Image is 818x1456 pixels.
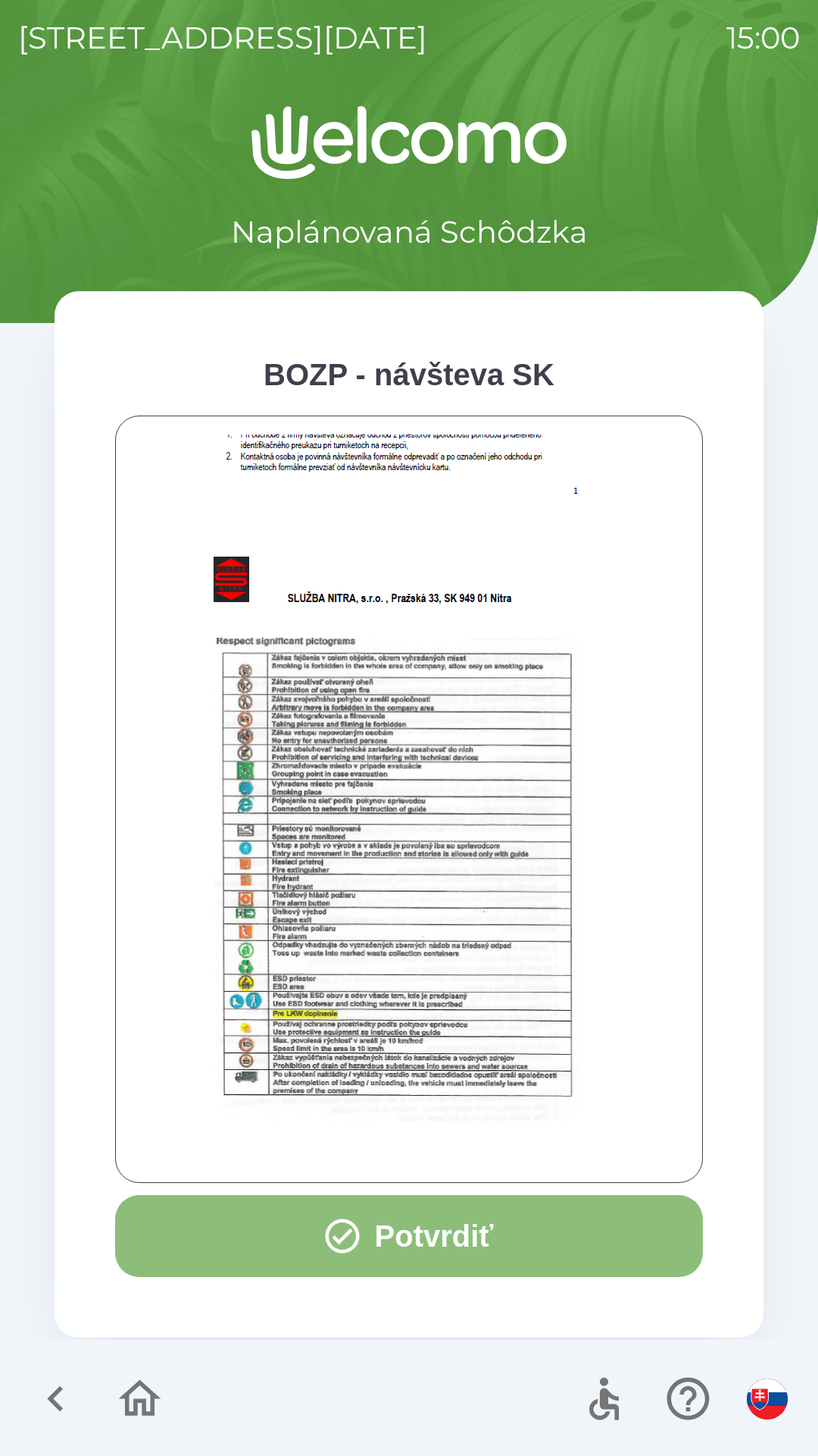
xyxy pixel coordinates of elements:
[18,15,427,61] p: [STREET_ADDRESS][DATE]
[726,15,800,61] p: 15:00
[231,209,588,255] p: Naplánovaná Schôdzka
[115,1195,703,1277] button: Potvrdiť
[747,1379,788,1420] img: sk flag
[55,106,763,179] img: Logo
[115,352,703,397] div: BOZP - návšteva SK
